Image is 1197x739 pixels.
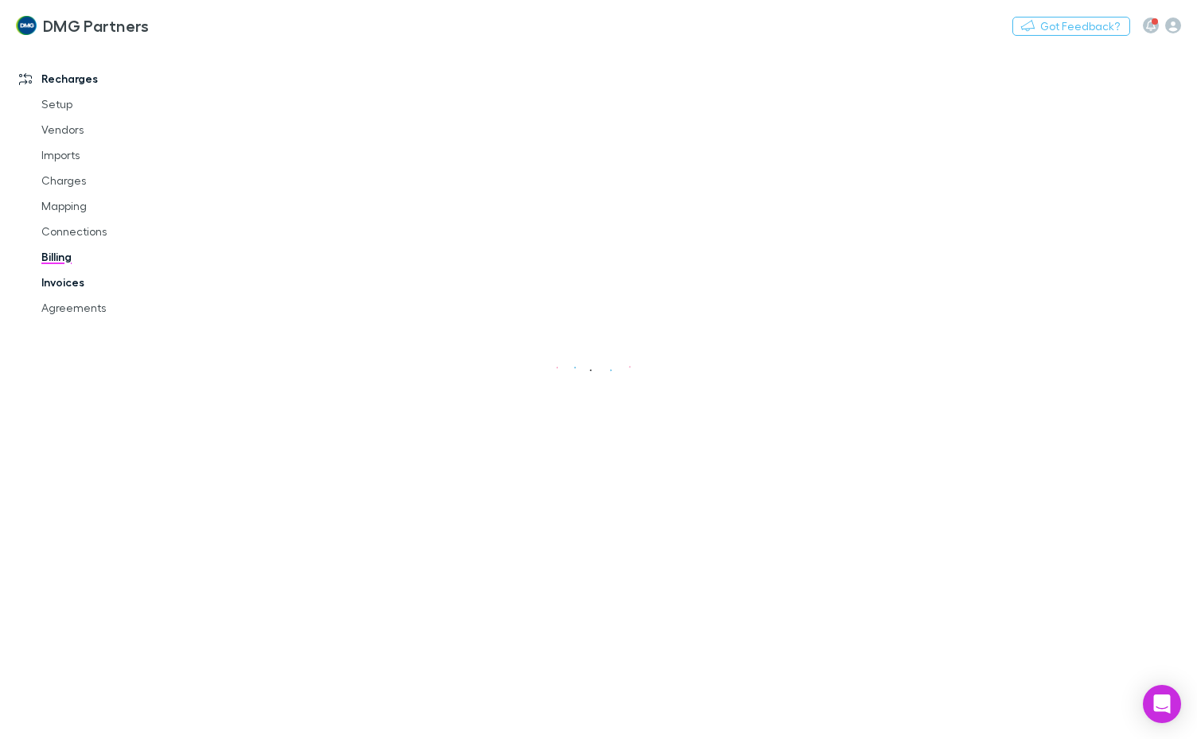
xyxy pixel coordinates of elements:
button: Got Feedback? [1012,17,1130,36]
a: Recharges [3,66,208,91]
a: Setup [25,91,208,117]
a: Imports [25,142,208,168]
a: Invoices [25,270,208,295]
img: DMG Partners's Logo [16,16,37,35]
h3: DMG Partners [43,16,150,35]
a: Billing [25,244,208,270]
div: Open Intercom Messenger [1143,685,1181,723]
a: Charges [25,168,208,193]
a: DMG Partners [6,6,158,45]
a: Vendors [25,117,208,142]
a: Connections [25,219,208,244]
a: Agreements [25,295,208,321]
a: Mapping [25,193,208,219]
